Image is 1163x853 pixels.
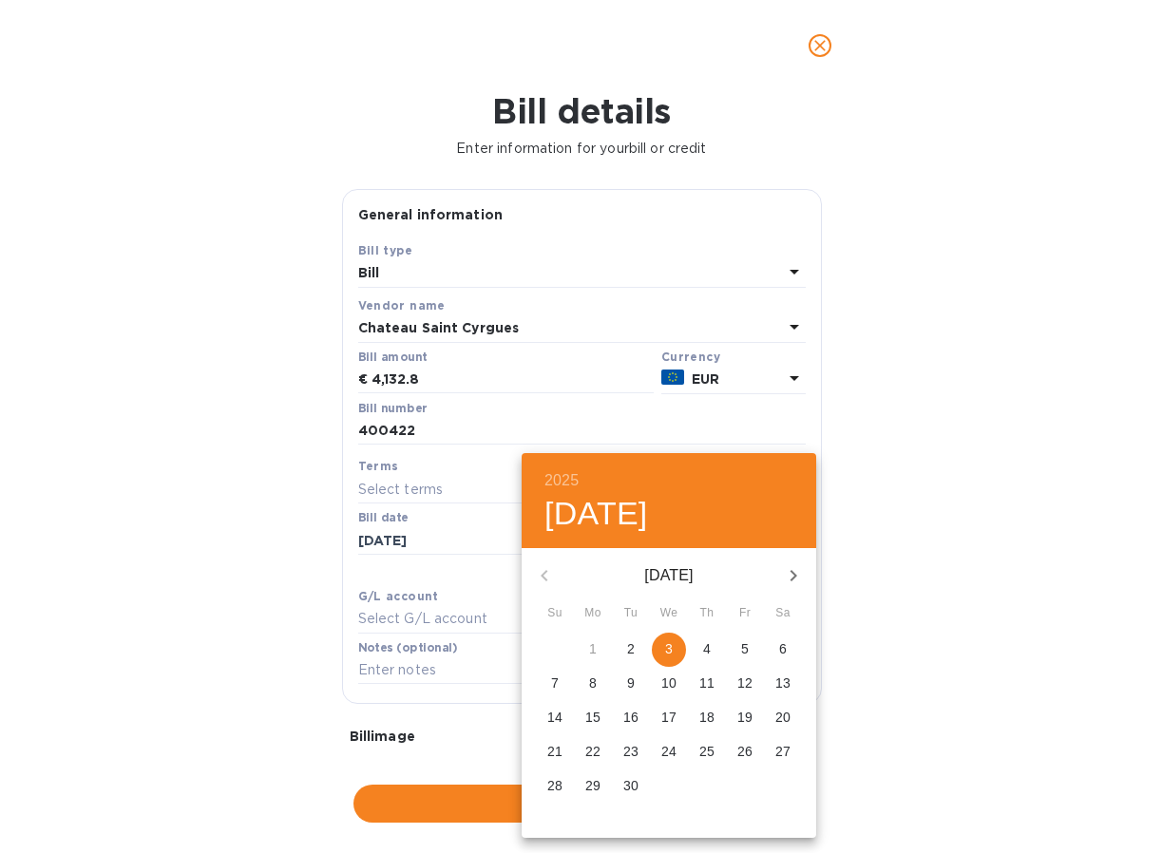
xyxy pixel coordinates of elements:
span: Su [538,604,572,623]
p: 27 [775,742,791,761]
p: 8 [589,673,597,692]
p: [DATE] [567,564,771,587]
span: We [652,604,686,623]
button: 2 [614,633,648,667]
button: 30 [614,769,648,804]
p: 2 [627,639,635,658]
p: 24 [661,742,677,761]
span: Tu [614,604,648,623]
button: 4 [690,633,724,667]
span: Mo [576,604,610,623]
p: 18 [699,708,715,727]
p: 10 [661,673,677,692]
span: Fr [728,604,762,623]
button: 20 [766,701,800,735]
button: 21 [538,735,572,769]
p: 11 [699,673,715,692]
p: 25 [699,742,715,761]
p: 4 [703,639,711,658]
button: 27 [766,735,800,769]
button: 15 [576,701,610,735]
button: 5 [728,633,762,667]
p: 7 [551,673,559,692]
button: 9 [614,667,648,701]
button: 12 [728,667,762,701]
button: 29 [576,769,610,804]
p: 6 [779,639,787,658]
button: 13 [766,667,800,701]
button: 24 [652,735,686,769]
p: 16 [623,708,639,727]
p: 15 [585,708,601,727]
button: 25 [690,735,724,769]
p: 22 [585,742,601,761]
button: [DATE] [544,494,648,534]
button: 18 [690,701,724,735]
p: 3 [665,639,673,658]
p: 21 [547,742,562,761]
button: 19 [728,701,762,735]
button: 23 [614,735,648,769]
button: 28 [538,769,572,804]
p: 20 [775,708,791,727]
button: 7 [538,667,572,701]
p: 19 [737,708,753,727]
button: 6 [766,633,800,667]
p: 5 [741,639,749,658]
p: 9 [627,673,635,692]
p: 30 [623,776,639,795]
button: 17 [652,701,686,735]
button: 14 [538,701,572,735]
p: 28 [547,776,562,795]
span: Th [690,604,724,623]
p: 13 [775,673,791,692]
span: Sa [766,604,800,623]
p: 26 [737,742,753,761]
button: 10 [652,667,686,701]
button: 26 [728,735,762,769]
p: 29 [585,776,601,795]
button: 3 [652,633,686,667]
button: 16 [614,701,648,735]
button: 2025 [544,467,579,494]
p: 14 [547,708,562,727]
p: 17 [661,708,677,727]
button: 8 [576,667,610,701]
p: 23 [623,742,639,761]
button: 11 [690,667,724,701]
button: 22 [576,735,610,769]
p: 12 [737,673,753,692]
